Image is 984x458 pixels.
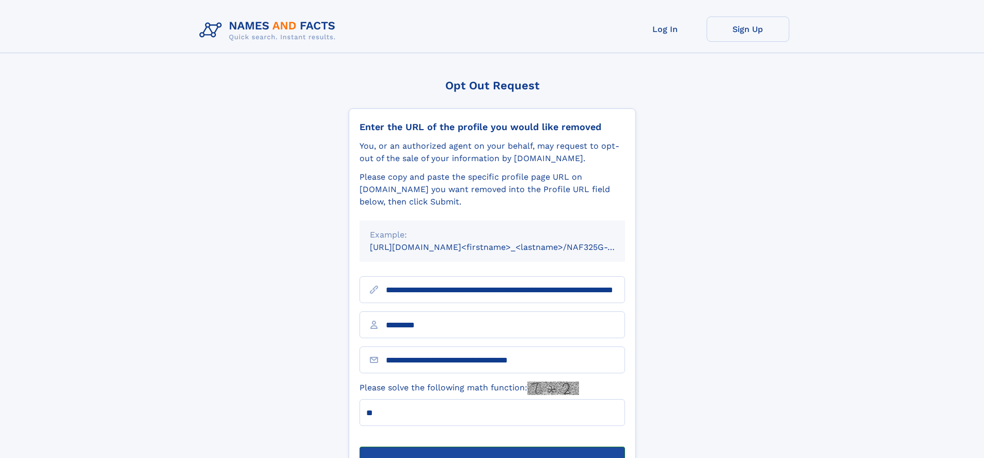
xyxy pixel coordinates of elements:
[360,382,579,395] label: Please solve the following math function:
[370,242,645,252] small: [URL][DOMAIN_NAME]<firstname>_<lastname>/NAF325G-xxxxxxxx
[349,79,636,92] div: Opt Out Request
[707,17,789,42] a: Sign Up
[370,229,615,241] div: Example:
[624,17,707,42] a: Log In
[360,140,625,165] div: You, or an authorized agent on your behalf, may request to opt-out of the sale of your informatio...
[360,171,625,208] div: Please copy and paste the specific profile page URL on [DOMAIN_NAME] you want removed into the Pr...
[195,17,344,44] img: Logo Names and Facts
[360,121,625,133] div: Enter the URL of the profile you would like removed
